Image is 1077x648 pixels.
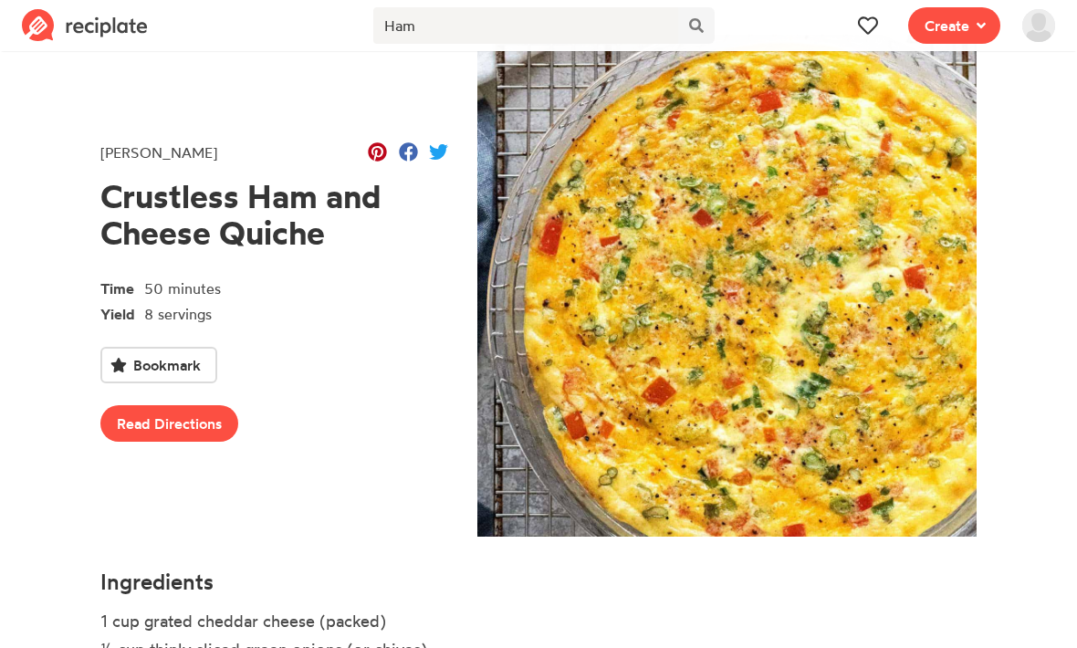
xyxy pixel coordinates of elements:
img: Recipe of Crustless Ham and Cheese Quiche by Jessica Gavin [477,35,977,537]
span: Create [925,15,969,37]
img: User's avatar [1022,9,1055,42]
a: Read Directions [100,405,238,442]
span: 8 servings [144,305,212,323]
h1: Crustless Ham and Cheese Quiche [100,178,448,252]
span: 50 minutes [144,279,221,298]
span: Yield [100,299,144,325]
img: Reciplate [22,9,148,42]
input: Search [373,7,677,44]
span: Bookmark [133,354,201,376]
div: [PERSON_NAME] [100,141,217,163]
span: Time [100,274,144,299]
li: 1 cup grated cheddar cheese (packed) [100,609,677,637]
h4: Ingredients [100,570,677,594]
button: Create [908,7,1000,44]
button: Bookmark [100,347,217,383]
